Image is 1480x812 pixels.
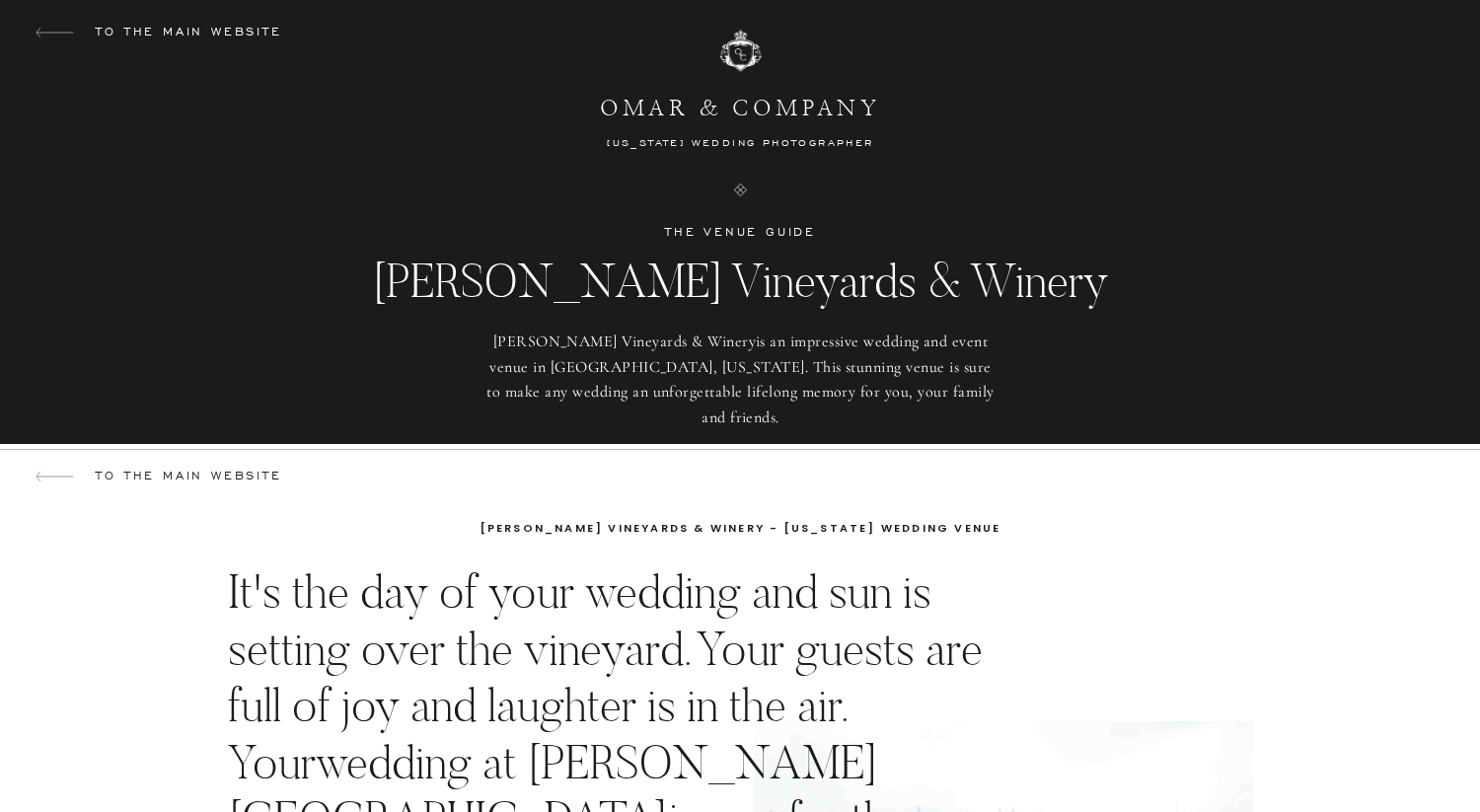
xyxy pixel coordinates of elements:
[84,468,294,486] a: to THE MAIN WEBSITE
[84,24,294,42] a: to THE MAIN WEBSITE
[358,253,1122,311] a: [PERSON_NAME] Vineyards & Winery
[547,136,934,151] a: [US_STATE] wedding photographer
[431,519,1050,539] a: [PERSON_NAME] vineyards & Winery - [US_STATE] wedding VENUE
[485,330,996,402] h3: is an impressive wedding and event venue in [GEOGRAPHIC_DATA], [US_STATE]. This stunning venue is...
[594,96,886,130] a: Omar & Company
[493,332,756,351] a: [PERSON_NAME] Vineyards & Winery
[547,224,934,255] p: THE VENUE GUIDE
